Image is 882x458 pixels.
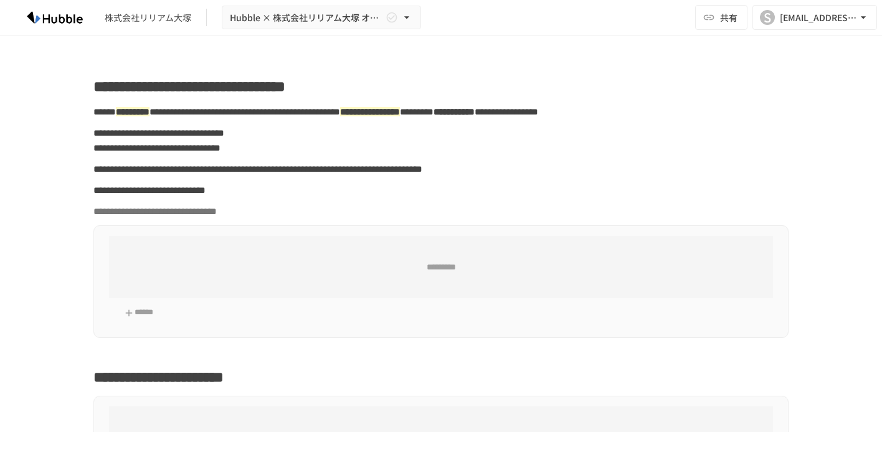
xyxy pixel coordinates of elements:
[780,10,857,26] div: [EMAIL_ADDRESS][DOMAIN_NAME]
[760,10,775,25] div: S
[230,10,383,26] span: Hubble × 株式会社リリアム大塚 オンボーディングプロジェクト
[15,7,95,27] img: HzDRNkGCf7KYO4GfwKnzITak6oVsp5RHeZBEM1dQFiQ
[720,11,737,24] span: 共有
[105,11,191,24] div: 株式会社リリアム大塚
[752,5,877,30] button: S[EMAIL_ADDRESS][DOMAIN_NAME]
[695,5,747,30] button: 共有
[222,6,421,30] button: Hubble × 株式会社リリアム大塚 オンボーディングプロジェクト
